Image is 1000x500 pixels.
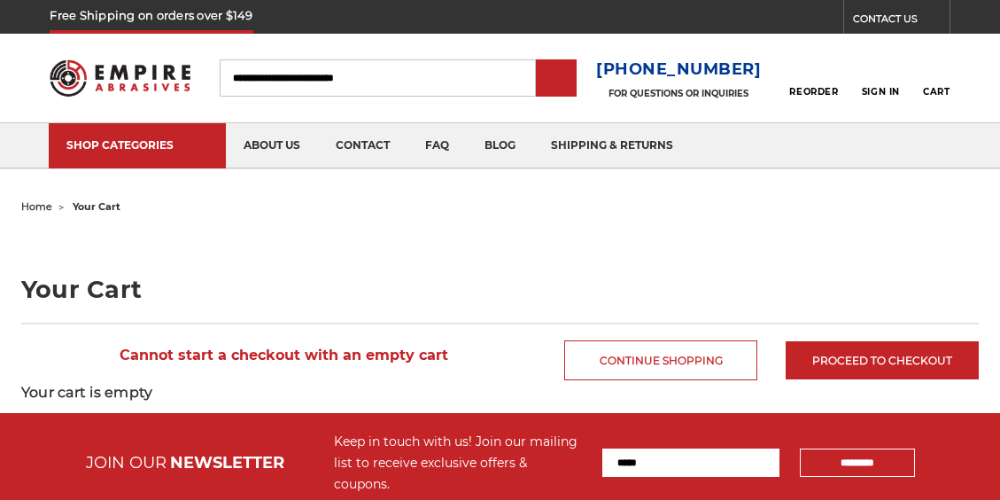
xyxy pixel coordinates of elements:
h3: Your cart is empty [21,382,979,403]
input: Submit [539,61,574,97]
a: Continue Shopping [564,340,757,380]
p: FOR QUESTIONS OR INQUIRIES [596,88,762,99]
a: blog [467,123,533,168]
span: your cart [73,200,120,213]
span: Reorder [789,86,838,98]
a: SHOP CATEGORIES [49,123,226,168]
a: CONTACT US [853,9,950,34]
span: JOIN OUR [86,453,167,473]
img: Empire Abrasives [50,51,190,105]
div: Keep in touch with us! Join our mailing list to receive exclusive offers & coupons. [334,431,585,495]
div: SHOP CATEGORIES [66,138,208,152]
a: [PHONE_NUMBER] [596,57,762,82]
span: Cart [923,86,950,98]
h1: Your Cart [21,277,979,301]
a: Reorder [789,59,838,97]
a: faq [407,123,467,168]
a: home [21,200,52,213]
span: Cannot start a checkout with an empty cart [21,338,546,372]
a: contact [318,123,407,168]
a: about us [226,123,318,168]
span: Sign In [862,86,900,98]
span: NEWSLETTER [170,453,284,473]
a: shipping & returns [533,123,691,168]
a: Proceed to checkout [786,341,979,379]
a: Cart [923,59,950,98]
